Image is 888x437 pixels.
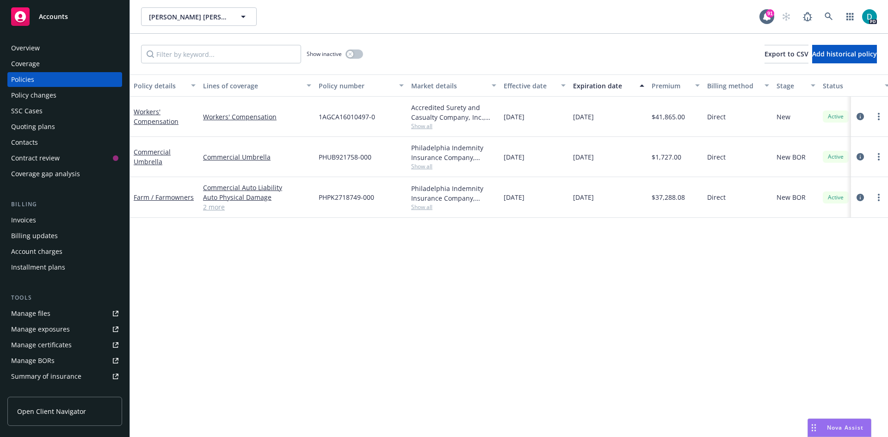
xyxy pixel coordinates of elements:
[141,45,301,63] input: Filter by keyword...
[203,112,311,122] a: Workers' Compensation
[17,406,86,416] span: Open Client Navigator
[873,151,884,162] a: more
[7,151,122,166] a: Contract review
[11,104,43,118] div: SSC Cases
[7,244,122,259] a: Account charges
[812,45,877,63] button: Add historical policy
[504,112,524,122] span: [DATE]
[826,193,845,202] span: Active
[7,200,122,209] div: Billing
[573,81,634,91] div: Expiration date
[11,244,62,259] div: Account charges
[707,192,726,202] span: Direct
[7,88,122,103] a: Policy changes
[319,112,375,122] span: 1AGCA16010497-0
[573,152,594,162] span: [DATE]
[7,338,122,352] a: Manage certificates
[7,260,122,275] a: Installment plans
[11,56,40,71] div: Coverage
[652,152,681,162] span: $1,727.00
[7,293,122,302] div: Tools
[707,112,726,122] span: Direct
[7,369,122,384] a: Summary of insurance
[823,81,879,91] div: Status
[707,152,726,162] span: Direct
[7,41,122,55] a: Overview
[11,306,50,321] div: Manage files
[504,192,524,202] span: [DATE]
[141,7,257,26] button: [PERSON_NAME] [PERSON_NAME] Dairy
[777,152,806,162] span: New BOR
[808,419,871,437] button: Nova Assist
[7,322,122,337] a: Manage exposures
[504,81,555,91] div: Effective date
[7,166,122,181] a: Coverage gap analysis
[855,151,866,162] a: circleInformation
[411,103,496,122] div: Accredited Surety and Casualty Company, Inc., Accredited Specialty Insurance Company, Risk Placem...
[855,192,866,203] a: circleInformation
[411,162,496,170] span: Show all
[411,122,496,130] span: Show all
[315,74,407,97] button: Policy number
[873,111,884,122] a: more
[862,9,877,24] img: photo
[199,74,315,97] button: Lines of coverage
[773,74,819,97] button: Stage
[411,81,486,91] div: Market details
[319,81,394,91] div: Policy number
[7,228,122,243] a: Billing updates
[826,153,845,161] span: Active
[827,424,863,431] span: Nova Assist
[7,135,122,150] a: Contacts
[411,184,496,203] div: Philadelphia Indemnity Insurance Company, [GEOGRAPHIC_DATA] Insurance Companies
[573,192,594,202] span: [DATE]
[7,306,122,321] a: Manage files
[319,152,371,162] span: PHUB921758-000
[411,143,496,162] div: Philadelphia Indemnity Insurance Company, [GEOGRAPHIC_DATA] Insurance Companies
[11,72,34,87] div: Policies
[11,41,40,55] div: Overview
[203,152,311,162] a: Commercial Umbrella
[11,166,80,181] div: Coverage gap analysis
[826,112,845,121] span: Active
[798,7,817,26] a: Report a Bug
[11,338,72,352] div: Manage certificates
[855,111,866,122] a: circleInformation
[7,213,122,228] a: Invoices
[504,152,524,162] span: [DATE]
[203,183,311,192] a: Commercial Auto Liability
[203,202,311,212] a: 2 more
[777,81,805,91] div: Stage
[134,148,171,166] a: Commercial Umbrella
[7,353,122,368] a: Manage BORs
[134,107,179,126] a: Workers' Compensation
[203,81,301,91] div: Lines of coverage
[134,81,185,91] div: Policy details
[7,104,122,118] a: SSC Cases
[7,72,122,87] a: Policies
[652,81,690,91] div: Premium
[652,112,685,122] span: $41,865.00
[11,135,38,150] div: Contacts
[808,419,820,437] div: Drag to move
[319,192,374,202] span: PHPK2718749-000
[777,192,806,202] span: New BOR
[11,88,56,103] div: Policy changes
[873,192,884,203] a: more
[130,74,199,97] button: Policy details
[307,50,342,58] span: Show inactive
[777,112,790,122] span: New
[648,74,703,97] button: Premium
[703,74,773,97] button: Billing method
[765,49,808,58] span: Export to CSV
[707,81,759,91] div: Billing method
[11,353,55,368] div: Manage BORs
[500,74,569,97] button: Effective date
[569,74,648,97] button: Expiration date
[777,7,795,26] a: Start snowing
[39,13,68,20] span: Accounts
[7,119,122,134] a: Quoting plans
[11,228,58,243] div: Billing updates
[7,4,122,30] a: Accounts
